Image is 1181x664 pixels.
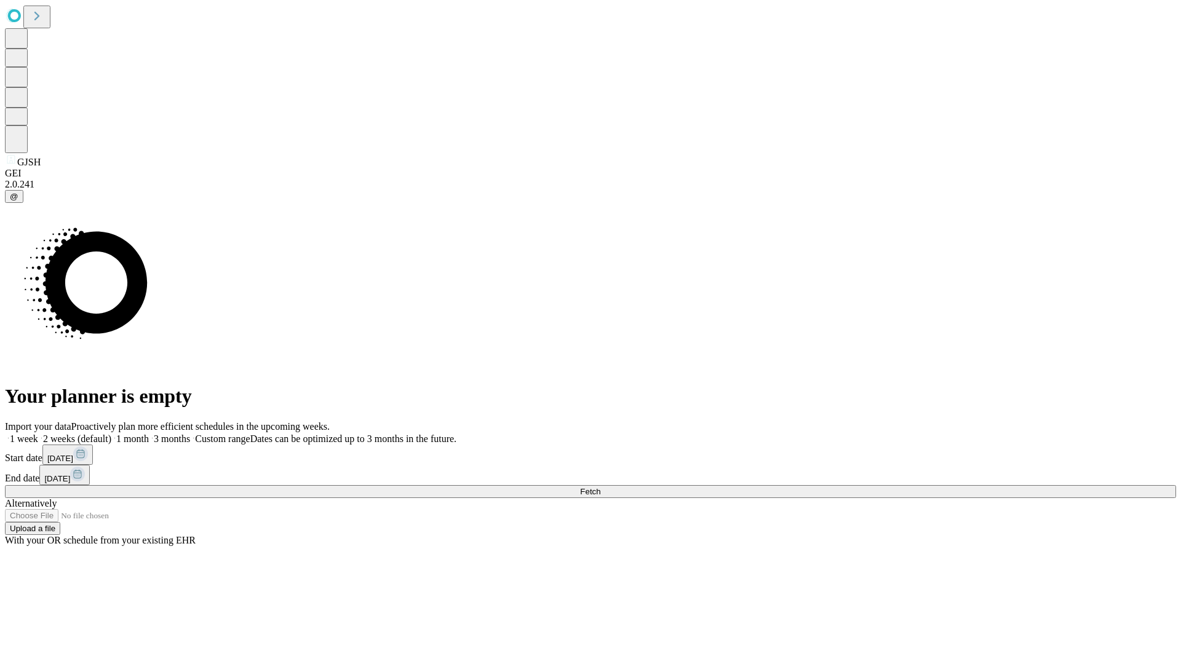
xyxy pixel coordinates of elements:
span: @ [10,192,18,201]
button: Upload a file [5,522,60,535]
button: @ [5,190,23,203]
span: Dates can be optimized up to 3 months in the future. [250,433,456,444]
div: 2.0.241 [5,179,1176,190]
span: 3 months [154,433,190,444]
span: Import your data [5,421,71,432]
button: Fetch [5,485,1176,498]
span: Proactively plan more efficient schedules in the upcoming weeks. [71,421,330,432]
span: [DATE] [47,454,73,463]
span: GJSH [17,157,41,167]
span: 1 month [116,433,149,444]
h1: Your planner is empty [5,385,1176,408]
button: [DATE] [42,445,93,465]
div: GEI [5,168,1176,179]
span: Custom range [195,433,250,444]
span: Fetch [580,487,600,496]
span: 2 weeks (default) [43,433,111,444]
span: [DATE] [44,474,70,483]
div: End date [5,465,1176,485]
span: Alternatively [5,498,57,508]
button: [DATE] [39,465,90,485]
div: Start date [5,445,1176,465]
span: With your OR schedule from your existing EHR [5,535,196,545]
span: 1 week [10,433,38,444]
